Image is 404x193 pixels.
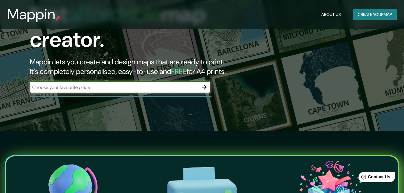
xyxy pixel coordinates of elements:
[30,57,232,76] h2: Mappin lets you create and design maps that are ready to print. It's completely personalised, eas...
[350,170,397,186] iframe: Help widget launcher
[319,9,343,20] button: About Us
[7,6,56,23] h3: Mappin
[56,16,60,20] img: mappin-pin
[171,67,187,76] h5: FREE
[30,84,198,91] input: Choose your favourite place
[353,9,397,20] button: Create yourmap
